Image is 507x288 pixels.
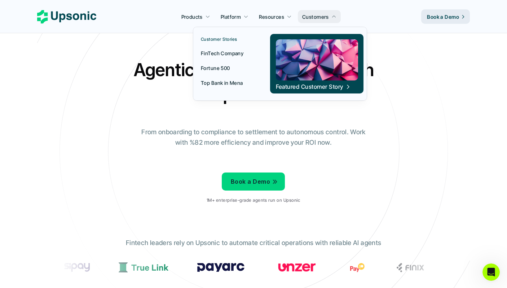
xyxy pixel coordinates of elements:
h2: Agentic AI Platform for FinTech Operations [127,58,380,106]
p: Featured Customer Story [275,83,343,91]
a: Top Bank in Mena [197,76,257,89]
p: Customer Stories [201,37,237,42]
p: From onboarding to compliance to settlement to autonomous control. Work with %82 more efficiency ... [136,127,371,148]
p: Fortune 500 [201,64,230,72]
p: FinTech Company [201,49,243,57]
p: Products [181,13,203,21]
a: FinTech Company [197,47,257,60]
a: Featured Customer Story [270,34,363,93]
p: 1M+ enterprise-grade agents run on Upsonic [207,198,300,203]
p: Resources [259,13,284,21]
span: Featured Customer Story [275,83,351,91]
a: Book a Demo [421,9,470,24]
p: Platform [221,13,241,21]
a: Book a Demo [222,173,285,191]
p: Book a Demo [231,176,270,187]
p: Book a Demo [427,13,459,21]
a: Products [177,10,215,23]
p: Top Bank in Mena [201,79,243,87]
p: Fintech leaders rely on Upsonic to automate critical operations with reliable AI agents [126,238,381,248]
iframe: Intercom live chat [482,263,500,281]
a: Fortune 500 [197,61,257,74]
p: Customers [302,13,329,21]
